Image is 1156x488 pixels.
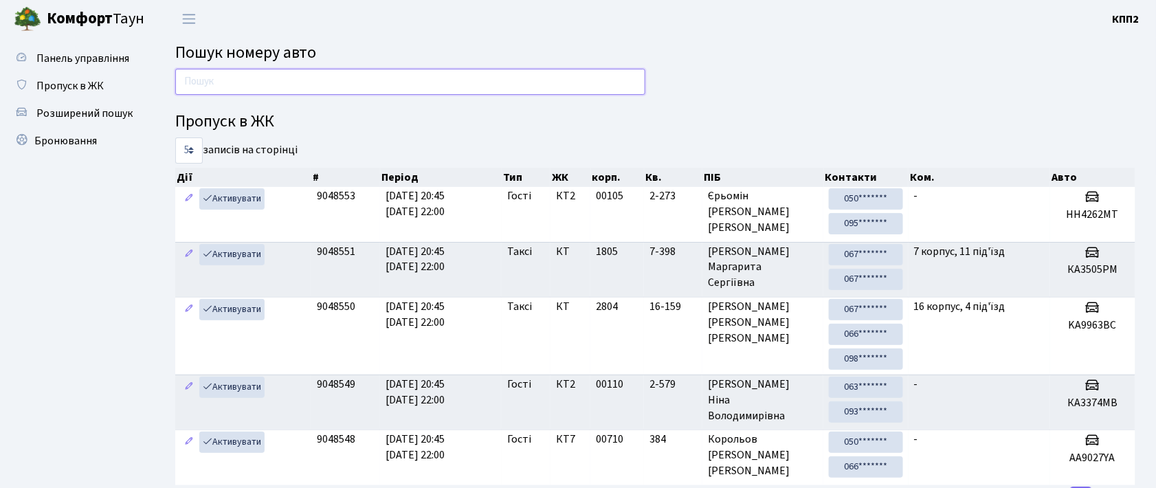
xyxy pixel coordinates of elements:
span: 9048553 [317,188,355,203]
a: Редагувати [181,432,197,453]
h5: КА3374МВ [1056,397,1130,410]
span: 9048550 [317,299,355,314]
span: Гості [507,188,531,204]
th: Контакти [824,168,909,187]
b: Комфорт [47,8,113,30]
th: Кв. [645,168,703,187]
span: Таксі [507,299,532,315]
span: Гості [507,377,531,392]
span: Розширений пошук [36,106,133,121]
span: Корольов [PERSON_NAME] [PERSON_NAME] [708,432,818,479]
a: Редагувати [181,244,197,265]
a: Панель управління [7,45,144,72]
span: [DATE] 20:45 [DATE] 22:00 [386,432,445,463]
th: ПІБ [702,168,823,187]
span: 7 корпус, 11 під'їзд [914,244,1005,259]
th: ЖК [551,168,590,187]
a: Активувати [199,377,265,398]
select: записів на сторінці [175,137,203,164]
span: 16-159 [649,299,697,315]
th: # [311,168,380,187]
span: 00710 [596,432,623,447]
span: [DATE] 20:45 [DATE] 22:00 [386,299,445,330]
h4: Пропуск в ЖК [175,112,1135,132]
span: 16 корпус, 4 під'їзд [914,299,1005,314]
span: 00110 [596,377,623,392]
th: Період [381,168,502,187]
span: Бронювання [34,133,97,148]
span: КТ2 [556,377,585,392]
h5: КА3505РМ [1056,263,1130,276]
span: 2-273 [649,188,697,204]
span: 7-398 [649,244,697,260]
button: Переключити навігацію [172,8,206,30]
h5: KA9963BC [1056,319,1130,332]
h5: НН4262МТ [1056,208,1130,221]
span: 2804 [596,299,618,314]
span: КТ7 [556,432,585,447]
span: 2-579 [649,377,697,392]
span: - [914,432,918,447]
span: Таксі [507,244,532,260]
a: Активувати [199,188,265,210]
span: Пошук номеру авто [175,41,316,65]
th: Ком. [909,168,1050,187]
a: Редагувати [181,188,197,210]
span: [PERSON_NAME] Маргарита Сергіївна [708,244,818,291]
input: Пошук [175,69,645,95]
span: КТ2 [556,188,585,204]
span: КТ [556,244,585,260]
span: [DATE] 20:45 [DATE] 22:00 [386,188,445,219]
label: записів на сторінці [175,137,298,164]
a: Активувати [199,432,265,453]
span: Таун [47,8,144,31]
span: 1805 [596,244,618,259]
a: Бронювання [7,127,144,155]
span: [DATE] 20:45 [DATE] 22:00 [386,244,445,275]
span: 9048549 [317,377,355,392]
span: Гості [507,432,531,447]
span: Єрьомін [PERSON_NAME] [PERSON_NAME] [708,188,818,236]
a: Пропуск в ЖК [7,72,144,100]
a: КПП2 [1113,11,1140,27]
span: - [914,377,918,392]
img: logo.png [14,5,41,33]
span: 00105 [596,188,623,203]
span: Пропуск в ЖК [36,78,104,93]
a: Редагувати [181,377,197,398]
span: 9048551 [317,244,355,259]
span: 9048548 [317,432,355,447]
th: Дії [175,168,311,187]
span: - [914,188,918,203]
span: Панель управління [36,51,129,66]
a: Редагувати [181,299,197,320]
a: Розширений пошук [7,100,144,127]
th: Тип [502,168,551,187]
span: 384 [649,432,697,447]
th: Авто [1050,168,1135,187]
a: Активувати [199,299,265,320]
span: [PERSON_NAME] [PERSON_NAME] [PERSON_NAME] [708,299,818,346]
th: корп. [591,168,645,187]
h5: АА9027YA [1056,452,1130,465]
span: [DATE] 20:45 [DATE] 22:00 [386,377,445,408]
b: КПП2 [1113,12,1140,27]
a: Активувати [199,244,265,265]
span: КТ [556,299,585,315]
span: [PERSON_NAME] Ніна Володимирівна [708,377,818,424]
